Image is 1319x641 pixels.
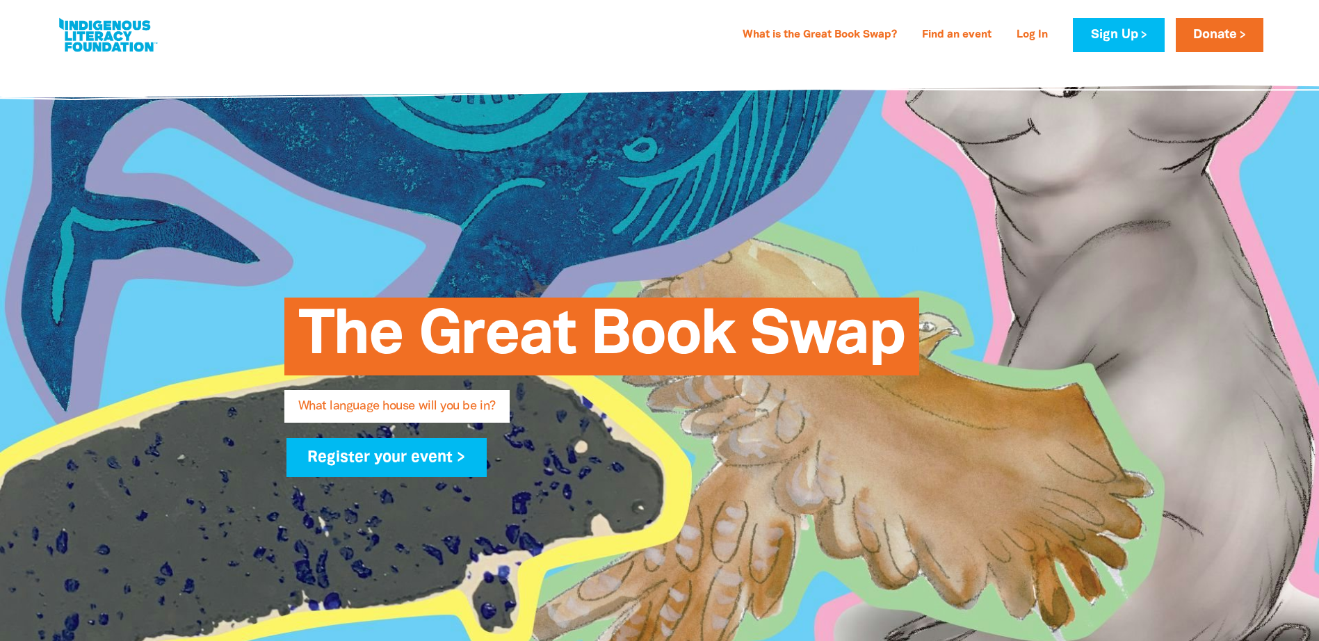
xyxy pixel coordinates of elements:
[734,24,905,47] a: What is the Great Book Swap?
[298,308,905,375] span: The Great Book Swap
[1176,18,1263,52] a: Donate
[298,400,496,423] span: What language house will you be in?
[1008,24,1056,47] a: Log In
[286,438,487,477] a: Register your event >
[914,24,1000,47] a: Find an event
[1073,18,1164,52] a: Sign Up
